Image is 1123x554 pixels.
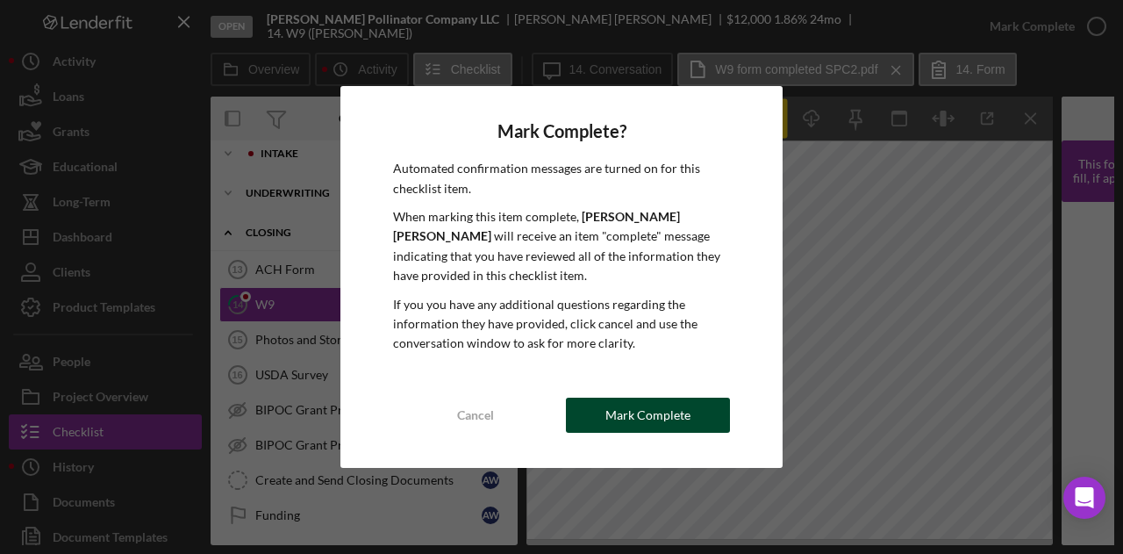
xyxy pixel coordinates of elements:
[393,398,557,433] button: Cancel
[393,295,730,354] p: If you you have any additional questions regarding the information they have provided, click canc...
[1063,477,1105,519] div: Open Intercom Messenger
[393,121,730,141] h4: Mark Complete?
[457,398,494,433] div: Cancel
[566,398,730,433] button: Mark Complete
[393,207,730,286] p: When marking this item complete, will receive an item "complete" message indicating that you have...
[393,159,730,198] p: Automated confirmation messages are turned on for this checklist item.
[605,398,690,433] div: Mark Complete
